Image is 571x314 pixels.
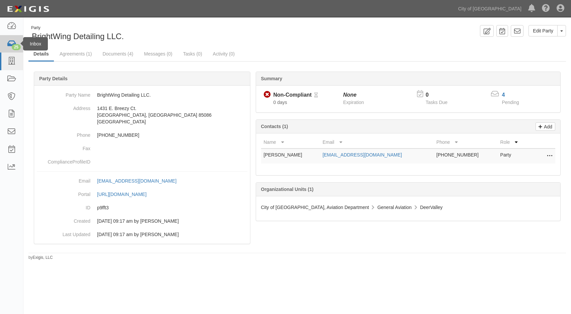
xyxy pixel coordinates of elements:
dt: Email [37,174,90,184]
dt: Party Name [37,88,90,98]
a: Messages (0) [139,47,177,61]
span: DeerValley [420,205,442,210]
a: Tasks (0) [178,47,207,61]
p: Add [542,123,552,130]
img: logo-5460c22ac91f19d4615b14bd174203de0afe785f0fc80cf4dbbc73dc1793850b.png [5,3,51,15]
a: Add [536,122,555,131]
th: Name [261,136,320,148]
a: 4 [502,92,505,98]
dt: Last Updated [37,228,90,238]
dd: [PHONE_NUMBER] [37,128,247,142]
dt: Portal [37,188,90,198]
i: None [343,92,356,98]
th: Role [498,136,528,148]
a: [URL][DOMAIN_NAME] [97,192,154,197]
a: Activity (0) [208,47,240,61]
div: Party [31,25,124,31]
dt: Phone [37,128,90,138]
dd: 1431 E. Breezy Ct. [GEOGRAPHIC_DATA], [GEOGRAPHIC_DATA] 85086 [GEOGRAPHIC_DATA] [37,102,247,128]
span: General Aviation [377,205,411,210]
td: [PHONE_NUMBER] [434,148,498,164]
a: Edit Party [528,25,558,36]
div: BrightWing Detailing LLC. [28,25,292,42]
b: Party Details [39,76,68,81]
th: Email [320,136,434,148]
b: Summary [261,76,282,81]
p: 0 [426,91,456,99]
span: BrightWing Detailing LLC. [32,32,124,41]
dd: BrightWing Detailing LLC. [37,88,247,102]
div: Non-Compliant [273,91,312,99]
i: Pending Review [314,93,318,98]
dd: p9fft3 [37,201,247,214]
dt: ID [37,201,90,211]
span: Tasks Due [426,100,447,105]
td: Party [498,148,528,164]
i: Help Center - Complianz [542,5,550,13]
span: City of [GEOGRAPHIC_DATA], Aviation Department [261,205,369,210]
span: Pending [502,100,519,105]
a: [EMAIL_ADDRESS][DOMAIN_NAME] [323,152,402,158]
dt: ComplianceProfileID [37,155,90,165]
b: Contacts (1) [261,124,288,129]
td: [PERSON_NAME] [261,148,320,164]
b: Organizational Units (1) [261,187,314,192]
a: Agreements (1) [55,47,97,61]
a: Documents (4) [97,47,138,61]
th: Phone [434,136,498,148]
span: Expiration [343,100,364,105]
span: Since 09/08/2025 [273,100,287,105]
a: Details [28,47,54,62]
a: Exigis, LLC [33,255,53,260]
dt: Created [37,214,90,224]
small: by [28,255,53,260]
div: [EMAIL_ADDRESS][DOMAIN_NAME] [97,178,176,184]
i: Non-Compliant [264,91,271,98]
div: 25 [12,44,21,50]
dt: Fax [37,142,90,152]
div: Inbox [23,37,48,50]
a: [EMAIL_ADDRESS][DOMAIN_NAME] [97,178,184,184]
dd: 09/08/2025 09:17 am by Kim Siebert [37,214,247,228]
dt: Address [37,102,90,112]
a: City of [GEOGRAPHIC_DATA] [455,2,525,15]
dd: 09/08/2025 09:17 am by Kim Siebert [37,228,247,241]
